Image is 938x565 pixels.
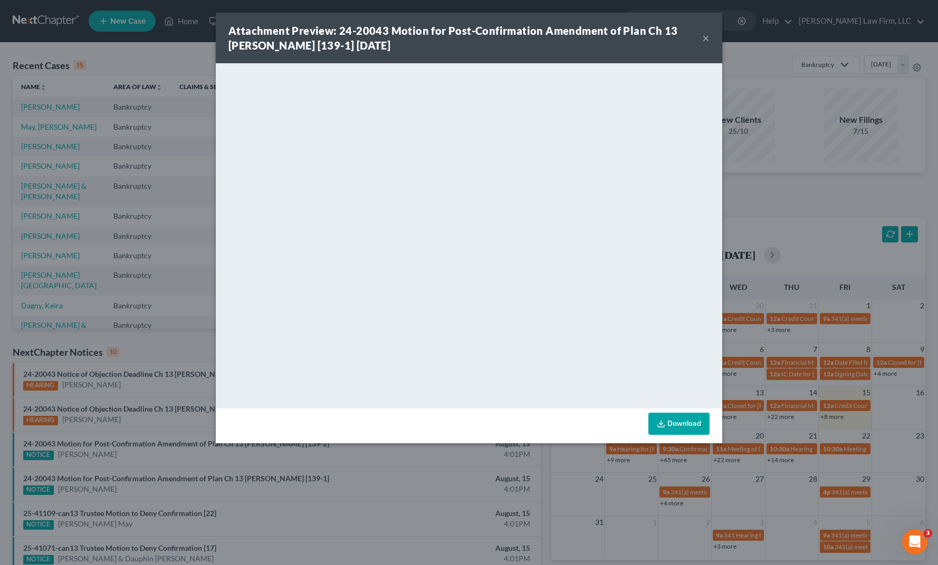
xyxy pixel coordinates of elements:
[924,529,932,538] span: 3
[228,24,677,52] strong: Attachment Preview: 24-20043 Motion for Post-Confirmation Amendment of Plan Ch 13 [PERSON_NAME] [...
[648,413,710,435] a: Download
[702,32,710,44] button: ×
[902,529,927,554] iframe: Intercom live chat
[216,63,722,406] iframe: <object ng-attr-data='[URL][DOMAIN_NAME]' type='application/pdf' width='100%' height='650px'></ob...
